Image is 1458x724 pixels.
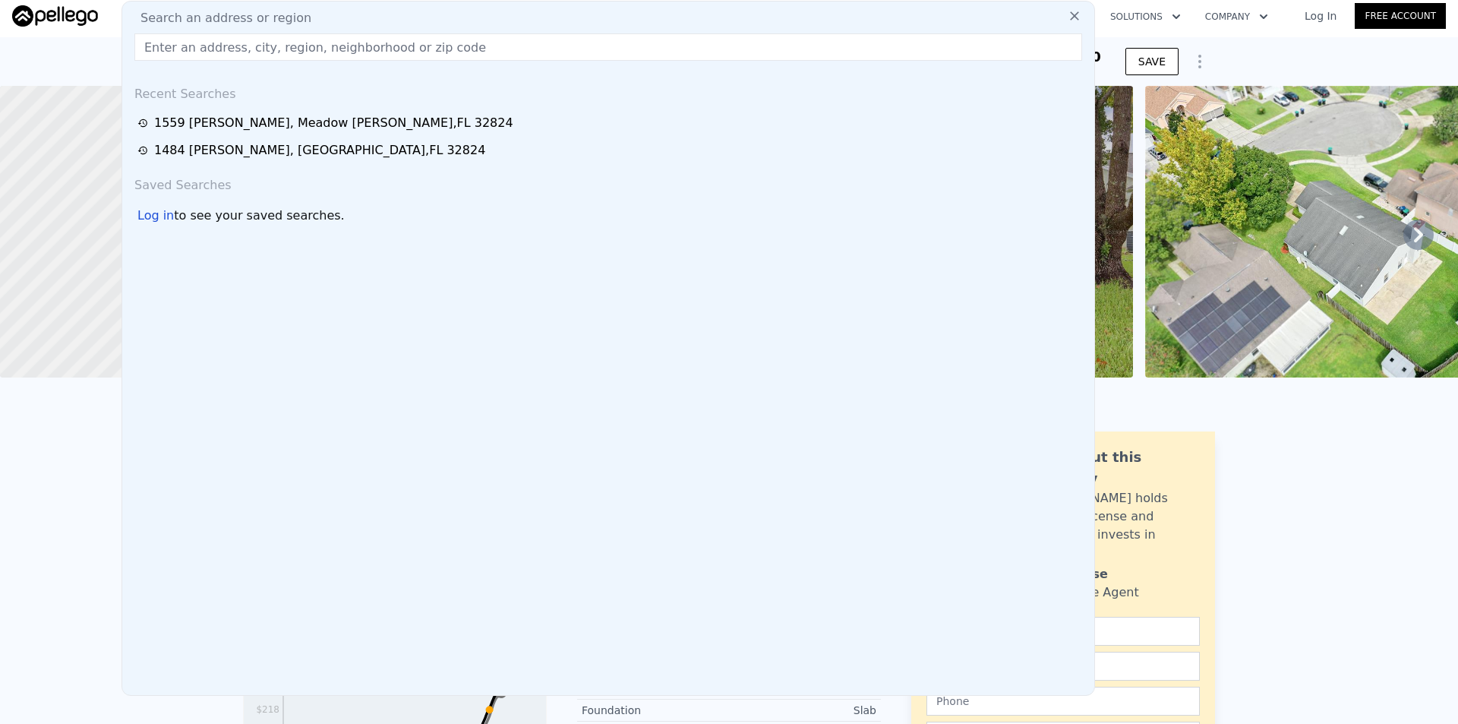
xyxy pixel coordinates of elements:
[174,207,344,225] span: to see your saved searches.
[256,704,279,715] tspan: $218
[154,141,485,160] div: 1484 [PERSON_NAME] , [GEOGRAPHIC_DATA] , FL 32824
[137,141,1084,160] a: 1484 [PERSON_NAME], [GEOGRAPHIC_DATA],FL 32824
[154,114,513,132] div: 1559 [PERSON_NAME] , Meadow [PERSON_NAME] , FL 32824
[729,703,876,718] div: Slab
[1355,3,1446,29] a: Free Account
[1030,565,1108,583] div: Violet Rose
[1193,3,1280,30] button: Company
[137,207,174,225] div: Log in
[128,9,311,27] span: Search an address or region
[128,164,1088,201] div: Saved Searches
[128,73,1088,109] div: Recent Searches
[137,114,1084,132] a: 1559 [PERSON_NAME], Meadow [PERSON_NAME],FL 32824
[582,703,729,718] div: Foundation
[1286,8,1355,24] a: Log In
[12,5,98,27] img: Pellego
[1185,46,1215,77] button: Show Options
[1098,3,1193,30] button: Solutions
[1030,447,1200,489] div: Ask about this property
[1030,489,1200,562] div: [PERSON_NAME] holds a broker license and personally invests in this area
[926,687,1200,716] input: Phone
[1125,48,1179,75] button: SAVE
[134,33,1082,61] input: Enter an address, city, region, neighborhood or zip code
